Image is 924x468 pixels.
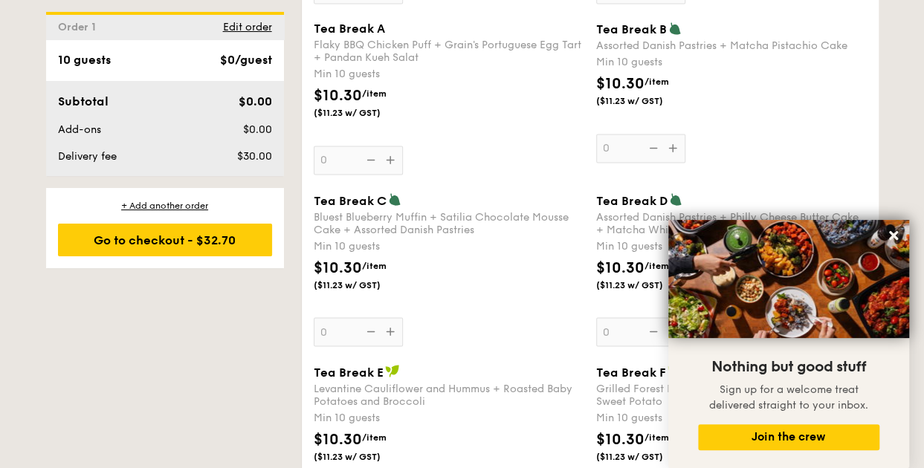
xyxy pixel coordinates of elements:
span: ($11.23 w/ GST) [314,450,415,462]
span: ($11.23 w/ GST) [596,95,697,107]
div: 10 guests [58,51,111,69]
div: Levantine Cauliflower and Hummus + Roasted Baby Potatoes and Broccoli [314,382,584,407]
span: Tea Break A [314,22,385,36]
span: Nothing but good stuff [711,358,866,376]
span: Order 1 [58,21,102,33]
img: icon-vegetarian.fe4039eb.svg [388,192,401,206]
span: Subtotal [58,94,109,108]
div: Min 10 guests [314,238,584,253]
span: Tea Break D [596,193,668,207]
span: ($11.23 w/ GST) [596,279,697,290]
span: Tea Break C [314,193,387,207]
span: $0.00 [238,94,271,108]
div: Bluest Blueberry Muffin + Satilia Chocolate Mousse Cake + Assorted Danish Pastries [314,210,584,235]
div: Min 10 guests [596,55,867,70]
span: /item [362,432,387,442]
img: icon-vegan.f8ff3823.svg [668,364,682,377]
span: /item [644,432,669,442]
div: Flaky BBQ Chicken Puff + Grain's Portuguese Egg Tart + Pandan Kueh Salat [314,39,584,64]
div: Grilled Forest Mushroom Salad + ⁠Maple Cinnamon Sweet Potato [596,382,867,407]
span: Tea Break F [596,365,666,379]
span: Add-ons [58,123,101,136]
span: $0.00 [242,123,271,136]
span: ($11.23 w/ GST) [314,279,415,290]
span: Edit order [223,21,272,33]
span: /item [362,260,387,270]
img: DSC07876-Edit02-Large.jpeg [668,220,909,338]
span: Tea Break B [596,22,667,36]
span: $10.30 [314,430,362,448]
div: Assorted Danish Pastries + Matcha Pistachio Cake [596,39,867,52]
div: $0/guest [220,51,272,69]
div: Assorted Danish Pastries + Philly Cheese Butter Cake + Matcha White Chocolate Croissant [596,210,867,235]
span: $10.30 [596,75,644,93]
div: Go to checkout - $32.70 [58,224,272,256]
div: Min 10 guests [314,67,584,82]
button: Join the crew [698,424,879,450]
img: icon-vegetarian.fe4039eb.svg [669,192,682,206]
span: $10.30 [314,259,362,276]
span: Delivery fee [58,150,117,163]
span: ($11.23 w/ GST) [596,450,697,462]
span: $10.30 [596,430,644,448]
div: Min 10 guests [596,238,867,253]
span: /item [644,260,669,270]
span: $30.00 [236,150,271,163]
img: icon-vegan.f8ff3823.svg [385,364,400,377]
span: $10.30 [596,259,644,276]
span: ($11.23 w/ GST) [314,107,415,119]
div: + Add another order [58,200,272,212]
span: /item [362,88,387,99]
img: icon-vegetarian.fe4039eb.svg [668,22,682,35]
span: Sign up for a welcome treat delivered straight to your inbox. [709,383,868,412]
div: Min 10 guests [596,410,867,425]
span: $10.30 [314,87,362,105]
button: Close [882,224,905,247]
span: Tea Break E [314,365,384,379]
span: /item [644,77,669,87]
div: Min 10 guests [314,410,584,425]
